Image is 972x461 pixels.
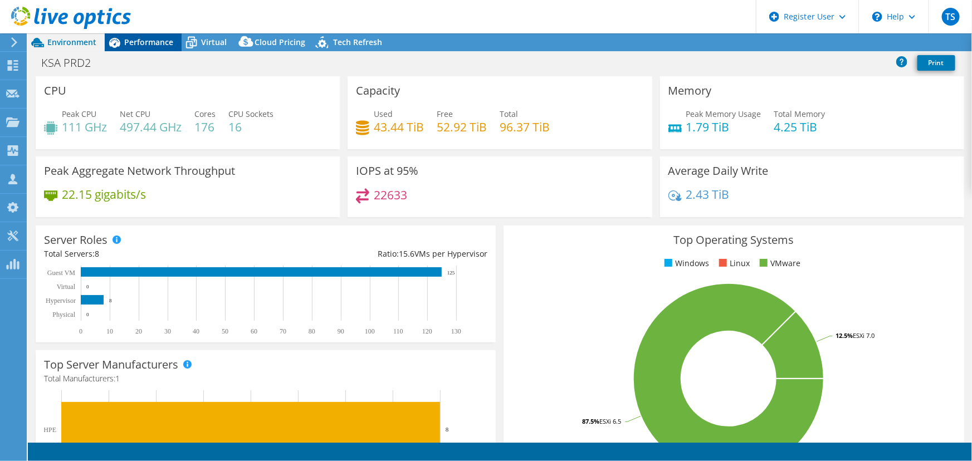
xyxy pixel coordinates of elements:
[309,327,315,335] text: 80
[836,331,853,340] tspan: 12.5%
[500,109,518,119] span: Total
[201,37,227,47] span: Virtual
[668,85,712,97] h3: Memory
[115,373,120,384] span: 1
[164,327,171,335] text: 30
[47,269,75,277] text: Guest VM
[124,37,173,47] span: Performance
[255,37,305,47] span: Cloud Pricing
[446,426,449,433] text: 8
[57,283,76,291] text: Virtual
[44,248,266,260] div: Total Servers:
[36,57,108,69] h1: KSA PRD2
[62,121,107,133] h4: 111 GHz
[356,85,400,97] h3: Capacity
[120,121,182,133] h4: 497.44 GHz
[437,109,453,119] span: Free
[716,257,750,269] li: Linux
[662,257,709,269] li: Windows
[333,37,382,47] span: Tech Refresh
[86,312,89,317] text: 0
[194,109,216,119] span: Cores
[194,121,216,133] h4: 176
[374,189,407,201] h4: 22633
[774,121,826,133] h4: 4.25 TiB
[106,327,113,335] text: 10
[44,165,235,177] h3: Peak Aggregate Network Throughput
[251,327,257,335] text: 60
[338,327,344,335] text: 90
[86,284,89,290] text: 0
[52,311,75,318] text: Physical
[774,109,826,119] span: Total Memory
[47,37,96,47] span: Environment
[79,327,82,335] text: 0
[853,331,875,340] tspan: ESXi 7.0
[228,109,273,119] span: CPU Sockets
[46,297,76,305] text: Hypervisor
[266,248,487,260] div: Ratio: VMs per Hypervisor
[365,327,375,335] text: 100
[500,121,550,133] h4: 96.37 TiB
[109,298,112,303] text: 8
[120,109,150,119] span: Net CPU
[62,109,96,119] span: Peak CPU
[135,327,142,335] text: 20
[757,257,800,269] li: VMware
[686,188,730,200] h4: 2.43 TiB
[43,426,56,434] text: HPE
[872,12,882,22] svg: \n
[917,55,955,71] a: Print
[356,165,418,177] h3: IOPS at 95%
[222,327,228,335] text: 50
[437,121,487,133] h4: 52.92 TiB
[193,327,199,335] text: 40
[512,234,955,246] h3: Top Operating Systems
[422,327,432,335] text: 120
[44,359,178,371] h3: Top Server Manufacturers
[44,234,108,246] h3: Server Roles
[599,417,621,425] tspan: ESXi 6.5
[374,109,393,119] span: Used
[393,327,403,335] text: 110
[582,417,599,425] tspan: 87.5%
[399,248,414,259] span: 15.6
[44,372,487,385] h4: Total Manufacturers:
[447,270,455,276] text: 125
[280,327,286,335] text: 70
[668,165,769,177] h3: Average Daily Write
[228,121,273,133] h4: 16
[62,188,146,200] h4: 22.15 gigabits/s
[942,8,960,26] span: TS
[686,109,761,119] span: Peak Memory Usage
[374,121,424,133] h4: 43.44 TiB
[686,121,761,133] h4: 1.79 TiB
[44,85,66,97] h3: CPU
[95,248,99,259] span: 8
[451,327,461,335] text: 130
